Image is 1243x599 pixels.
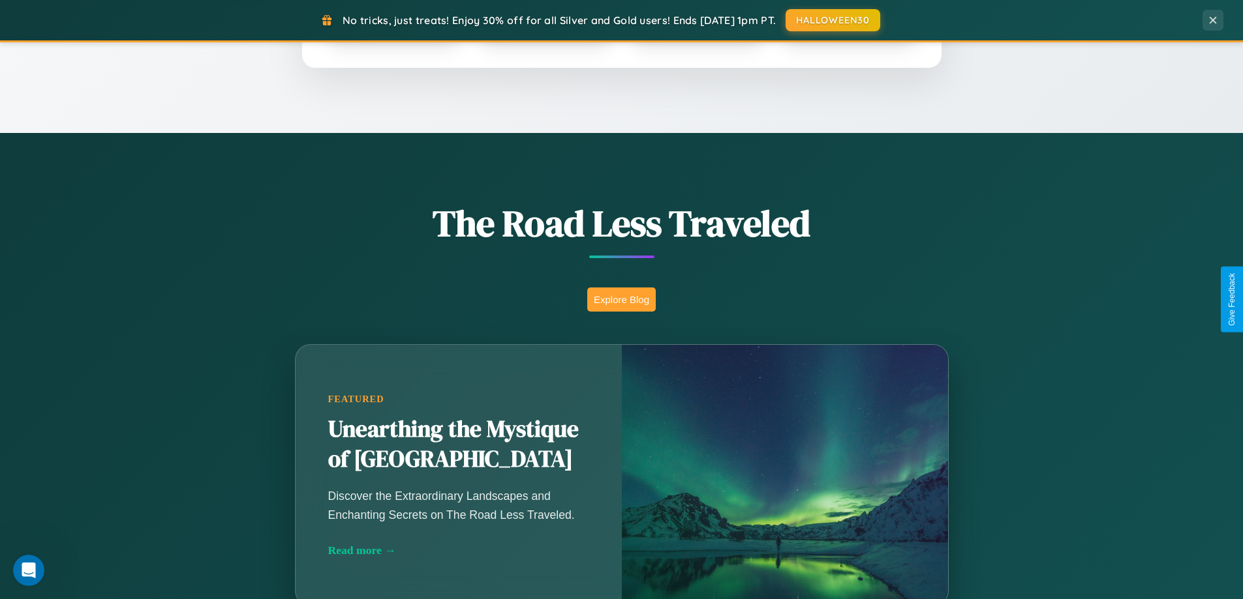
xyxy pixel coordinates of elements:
div: Give Feedback [1227,273,1236,326]
span: No tricks, just treats! Enjoy 30% off for all Silver and Gold users! Ends [DATE] 1pm PT. [343,14,776,27]
h2: Unearthing the Mystique of [GEOGRAPHIC_DATA] [328,415,589,475]
iframe: Intercom live chat [13,555,44,586]
p: Discover the Extraordinary Landscapes and Enchanting Secrets on The Road Less Traveled. [328,487,589,523]
button: Explore Blog [587,287,656,312]
button: HALLOWEEN30 [786,9,880,31]
h1: The Road Less Traveled [230,198,1013,248]
div: Read more → [328,544,589,557]
div: Featured [328,394,589,405]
